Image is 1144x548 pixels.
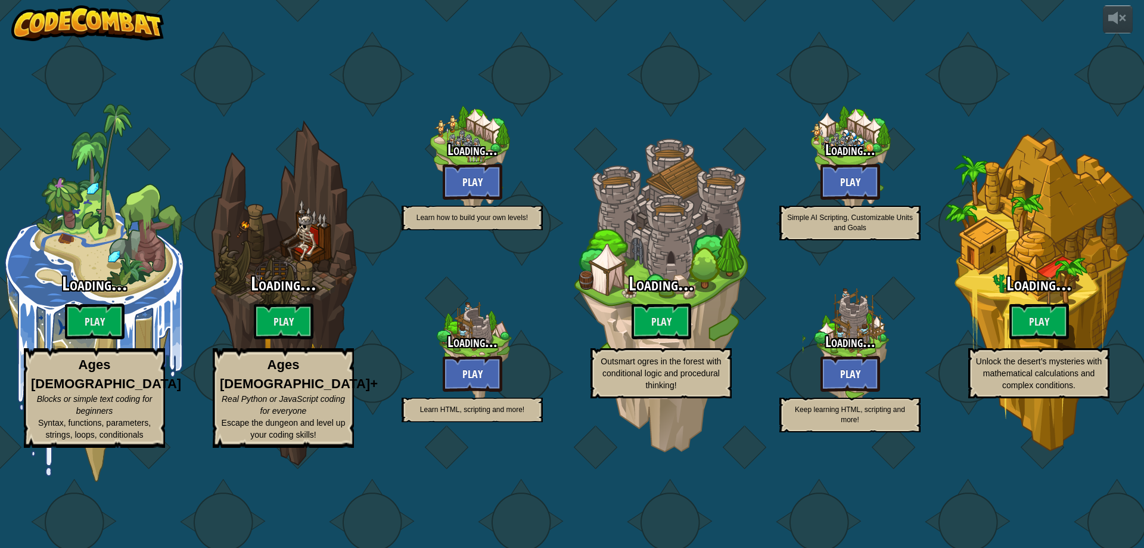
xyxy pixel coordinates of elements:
[189,104,378,482] div: Complete previous world to unlock
[820,356,880,392] button: Play
[632,304,691,339] btn: Play
[820,164,880,200] button: Play
[65,304,125,339] btn: Play
[756,258,944,447] div: Complete previous world to unlock
[420,405,524,414] span: Learn HTML, scripting and more!
[222,394,345,416] span: Real Python or JavaScript coding for everyone
[62,271,128,296] span: Loading...
[443,356,502,392] button: Play
[567,104,756,482] div: Complete previous world to unlock
[795,405,905,424] span: Keep learning HTML, scripting and more!
[629,271,694,296] span: Loading...
[31,357,181,391] strong: Ages [DEMOGRAPHIC_DATA]
[447,332,498,352] span: Loading...
[976,357,1102,390] span: Unlock the desert’s mysteries with mathematical calculations and complex conditions.
[254,304,313,339] btn: Play
[825,332,875,352] span: Loading...
[944,104,1133,482] div: Complete previous world to unlock
[416,213,528,222] span: Learn how to build your own levels!
[222,418,346,439] span: Escape the dungeon and level up your coding skills!
[447,140,498,160] span: Loading...
[38,418,151,439] span: Syntax, functions, parameters, strings, loops, conditionals
[443,164,502,200] button: Play
[1009,304,1069,339] btn: Play
[1006,271,1072,296] span: Loading...
[378,66,567,255] div: Complete previous world to unlock
[251,271,316,296] span: Loading...
[601,357,721,390] span: Outsmart ogres in the forest with conditional logic and procedural thinking!
[37,394,153,416] span: Blocks or simple text coding for beginners
[825,140,875,160] span: Loading...
[787,213,913,232] span: Simple AI Scripting, Customizable Units and Goals
[756,66,944,255] div: Complete previous world to unlock
[11,5,164,41] img: CodeCombat - Learn how to code by playing a game
[220,357,378,391] strong: Ages [DEMOGRAPHIC_DATA]+
[1103,5,1133,33] button: Adjust volume
[378,258,567,447] div: Complete previous world to unlock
